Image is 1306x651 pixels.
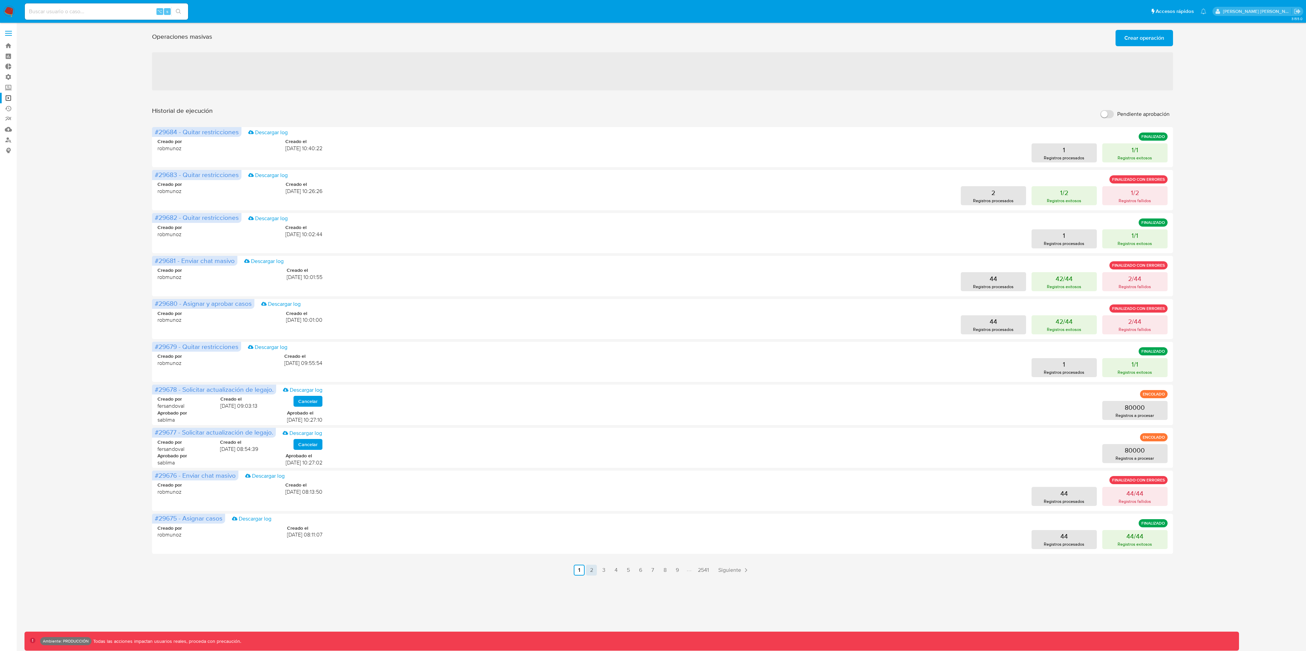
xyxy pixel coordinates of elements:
p: leidy.martinez@mercadolibre.com.co [1223,8,1292,15]
input: Buscar usuario o caso... [25,7,188,16]
button: search-icon [171,7,185,16]
span: s [166,8,168,15]
p: Todas las acciones impactan usuarios reales, proceda con precaución. [91,638,241,645]
a: Notificaciones [1201,8,1206,14]
span: Accesos rápidos [1156,8,1194,15]
span: ⌥ [157,8,162,15]
p: Ambiente: PRODUCCIÓN [43,640,89,643]
a: Salir [1294,8,1301,15]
